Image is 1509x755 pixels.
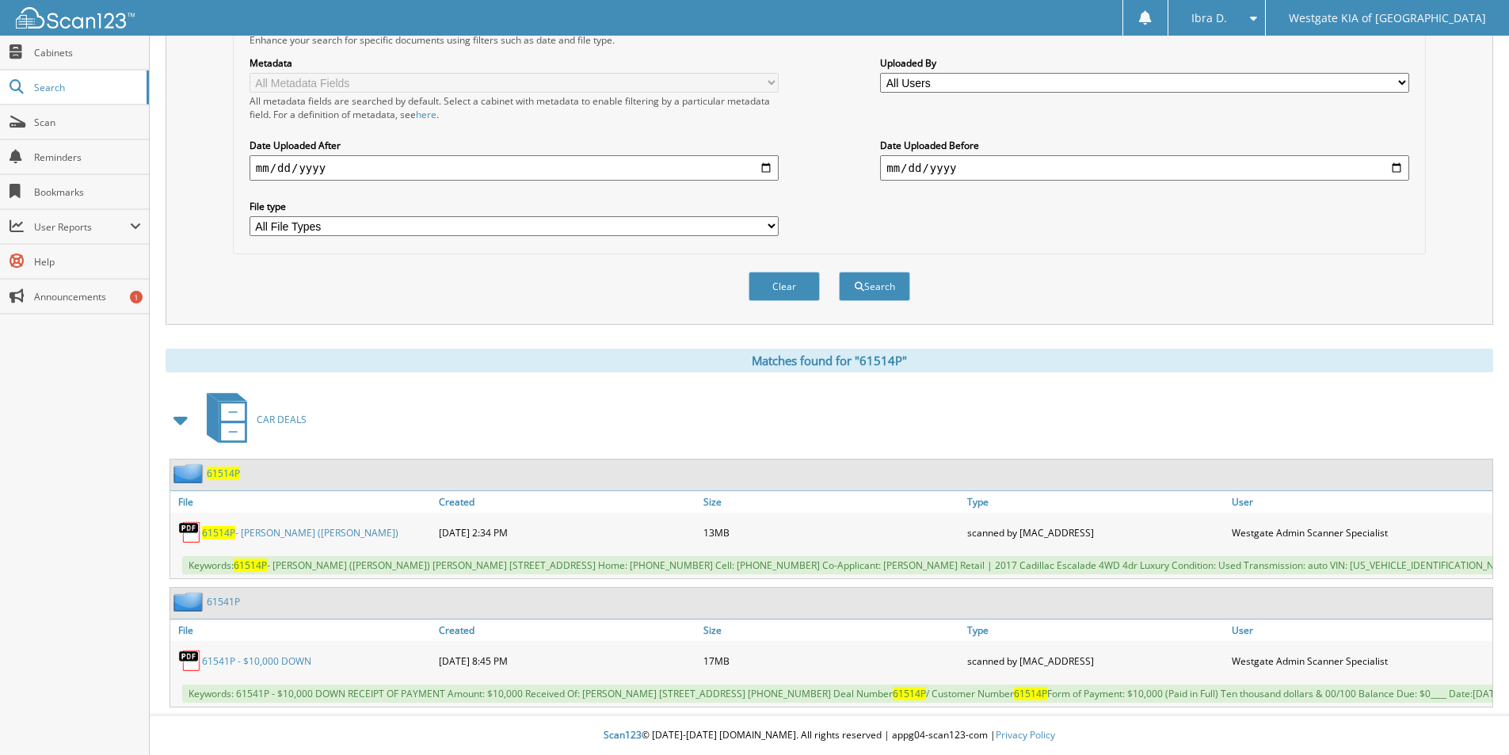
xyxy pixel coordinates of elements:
[257,413,307,426] span: CAR DEALS
[178,520,202,544] img: PDF.png
[34,185,141,199] span: Bookmarks
[963,517,1228,548] div: scanned by [MAC_ADDRESS]
[242,33,1417,47] div: Enhance your search for specific documents using filters such as date and file type.
[435,645,699,677] div: [DATE] 8:45 PM
[1289,13,1486,23] span: Westgate KIA of [GEOGRAPHIC_DATA]
[34,220,130,234] span: User Reports
[749,272,820,301] button: Clear
[202,526,398,540] a: 61514P- [PERSON_NAME] ([PERSON_NAME])
[1014,687,1047,700] span: 61514P
[1430,679,1509,755] iframe: Chat Widget
[1228,491,1492,513] a: User
[880,139,1409,152] label: Date Uploaded Before
[150,716,1509,755] div: © [DATE]-[DATE] [DOMAIN_NAME]. All rights reserved | appg04-scan123-com |
[34,151,141,164] span: Reminders
[34,116,141,129] span: Scan
[1228,620,1492,641] a: User
[16,7,135,29] img: scan123-logo-white.svg
[699,517,964,548] div: 13MB
[435,517,699,548] div: [DATE] 2:34 PM
[435,620,699,641] a: Created
[34,46,141,59] span: Cabinets
[604,728,642,742] span: Scan123
[207,467,240,480] a: 61514P
[34,255,141,269] span: Help
[996,728,1055,742] a: Privacy Policy
[699,645,964,677] div: 17MB
[34,290,141,303] span: Announcements
[166,349,1493,372] div: Matches found for "61514P"
[880,155,1409,181] input: end
[699,491,964,513] a: Size
[202,654,311,668] a: 61541P - $10,000 DOWN
[250,155,779,181] input: start
[34,81,139,94] span: Search
[197,388,307,451] a: CAR DEALS
[130,291,143,303] div: 1
[250,200,779,213] label: File type
[893,687,926,700] span: 61514P
[250,139,779,152] label: Date Uploaded After
[880,56,1409,70] label: Uploaded By
[963,620,1228,641] a: Type
[234,559,267,572] span: 61514P
[699,620,964,641] a: Size
[202,526,235,540] span: 61514P
[173,592,207,612] img: folder2.png
[207,595,240,608] a: 61541P
[250,56,779,70] label: Metadata
[963,645,1228,677] div: scanned by [MAC_ADDRESS]
[963,491,1228,513] a: Type
[178,649,202,673] img: PDF.png
[416,108,436,121] a: here
[435,491,699,513] a: Created
[170,620,435,641] a: File
[173,463,207,483] img: folder2.png
[170,491,435,513] a: File
[839,272,910,301] button: Search
[1228,645,1492,677] div: Westgate Admin Scanner Specialist
[1191,13,1227,23] span: Ibra D.
[250,94,779,121] div: All metadata fields are searched by default. Select a cabinet with metadata to enable filtering b...
[1228,517,1492,548] div: Westgate Admin Scanner Specialist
